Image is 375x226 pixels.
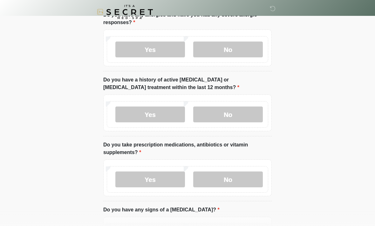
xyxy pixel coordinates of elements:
label: No [193,107,263,122]
label: No [193,42,263,57]
label: Do you have any signs of a [MEDICAL_DATA]? [103,206,220,214]
label: Yes [115,107,185,122]
label: No [193,171,263,187]
label: Do you take prescription medications, antibiotics or vitamin supplements? [103,141,272,156]
label: Yes [115,42,185,57]
img: It's A Secret Med Spa Logo [97,5,153,19]
label: Do you have a history of active [MEDICAL_DATA] or [MEDICAL_DATA] treatment within the last 12 mon... [103,76,272,91]
label: Yes [115,171,185,187]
